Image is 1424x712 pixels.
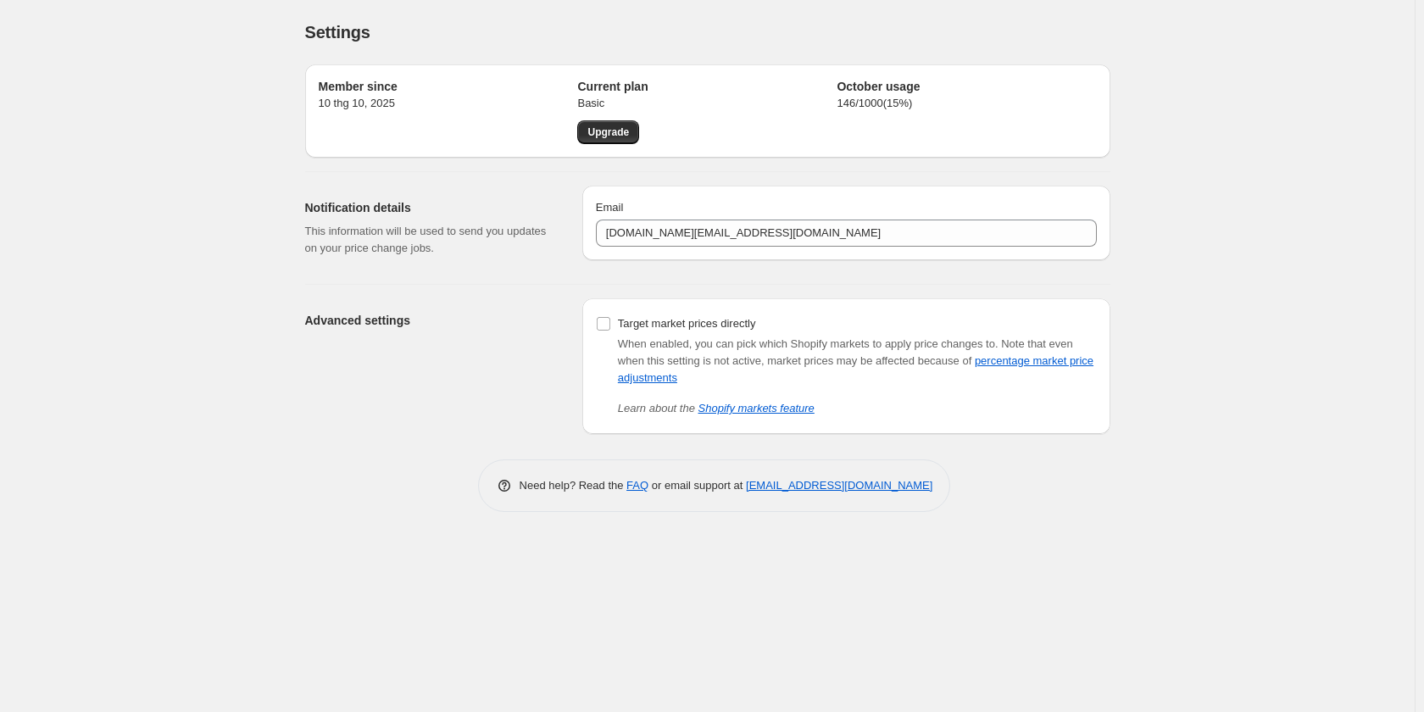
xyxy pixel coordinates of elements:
[587,125,629,139] span: Upgrade
[837,95,1096,112] p: 146 / 1000 ( 15 %)
[618,337,998,350] span: When enabled, you can pick which Shopify markets to apply price changes to.
[305,199,555,216] h2: Notification details
[305,23,370,42] span: Settings
[648,479,746,492] span: or email support at
[577,95,837,112] p: Basic
[520,479,627,492] span: Need help? Read the
[746,479,932,492] a: [EMAIL_ADDRESS][DOMAIN_NAME]
[626,479,648,492] a: FAQ
[596,201,624,214] span: Email
[577,120,639,144] a: Upgrade
[618,337,1093,384] span: Note that even when this setting is not active, market prices may be affected because of
[618,402,815,414] i: Learn about the
[319,95,578,112] p: 10 thg 10, 2025
[305,223,555,257] p: This information will be used to send you updates on your price change jobs.
[305,312,555,329] h2: Advanced settings
[319,78,578,95] h2: Member since
[698,402,815,414] a: Shopify markets feature
[577,78,837,95] h2: Current plan
[837,78,1096,95] h2: October usage
[618,317,756,330] span: Target market prices directly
